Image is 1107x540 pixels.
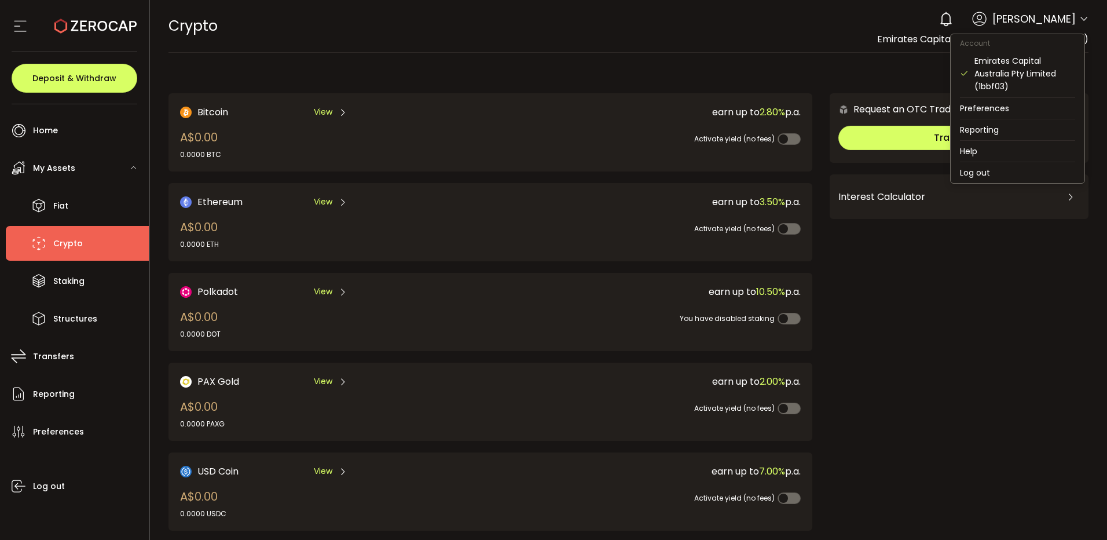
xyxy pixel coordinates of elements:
[180,196,192,208] img: Ethereum
[314,465,332,477] span: View
[180,308,221,340] div: A$0.00
[314,375,332,388] span: View
[180,129,221,160] div: A$0.00
[197,105,228,119] span: Bitcoin
[1049,484,1107,540] iframe: Chat Widget
[314,196,332,208] span: View
[314,106,332,118] span: View
[838,126,1080,150] button: Trade OTC
[482,284,801,299] div: earn up to p.a.
[951,38,999,48] span: Account
[694,224,775,233] span: Activate yield (no fees)
[12,64,137,93] button: Deposit & Withdraw
[53,311,97,327] span: Structures
[951,119,1084,140] li: Reporting
[694,493,775,503] span: Activate yield (no fees)
[482,464,801,479] div: earn up to p.a.
[951,162,1084,183] li: Log out
[168,16,218,36] span: Crypto
[197,374,239,389] span: PAX Gold
[180,149,221,160] div: 0.0000 BTC
[830,102,956,116] div: Request an OTC Trade
[760,375,785,388] span: 2.00%
[33,160,75,177] span: My Assets
[180,466,192,477] img: USD Coin
[180,509,226,519] div: 0.0000 USDC
[180,488,226,519] div: A$0.00
[180,218,219,250] div: A$0.00
[180,107,192,118] img: Bitcoin
[33,386,75,403] span: Reporting
[760,105,785,119] span: 2.80%
[180,376,192,388] img: PAX Gold
[33,348,74,365] span: Transfers
[951,98,1084,119] li: Preferences
[951,141,1084,162] li: Help
[759,465,785,478] span: 7.00%
[33,478,65,495] span: Log out
[482,195,801,209] div: earn up to p.a.
[180,286,192,298] img: DOT
[32,74,116,82] span: Deposit & Withdraw
[756,285,785,298] span: 10.50%
[934,131,985,144] span: Trade OTC
[877,32,1088,46] span: Emirates Capital Australia Pty Limited (1bbf03)
[482,374,801,389] div: earn up to p.a.
[180,239,219,250] div: 0.0000 ETH
[180,398,225,429] div: A$0.00
[482,105,801,119] div: earn up to p.a.
[197,195,243,209] span: Ethereum
[33,122,58,139] span: Home
[694,134,775,144] span: Activate yield (no fees)
[992,11,1076,27] span: [PERSON_NAME]
[694,403,775,413] span: Activate yield (no fees)
[314,286,332,298] span: View
[180,329,221,340] div: 0.0000 DOT
[53,235,83,252] span: Crypto
[197,464,239,479] span: USD Coin
[680,313,775,323] span: You have disabled staking
[760,195,785,209] span: 3.50%
[180,419,225,429] div: 0.0000 PAXG
[33,424,84,440] span: Preferences
[53,198,68,214] span: Fiat
[838,183,1080,211] div: Interest Calculator
[974,54,1075,93] div: Emirates Capital Australia Pty Limited (1bbf03)
[197,284,238,299] span: Polkadot
[53,273,85,290] span: Staking
[838,104,849,115] img: 6nGpN7MZ9FLuBP83NiajKbTRY4UzlzQtBKtCrLLspmCkSvCZHBKvY3NxgQaT5JnOQREvtQ257bXeeSTueZfAPizblJ+Fe8JwA...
